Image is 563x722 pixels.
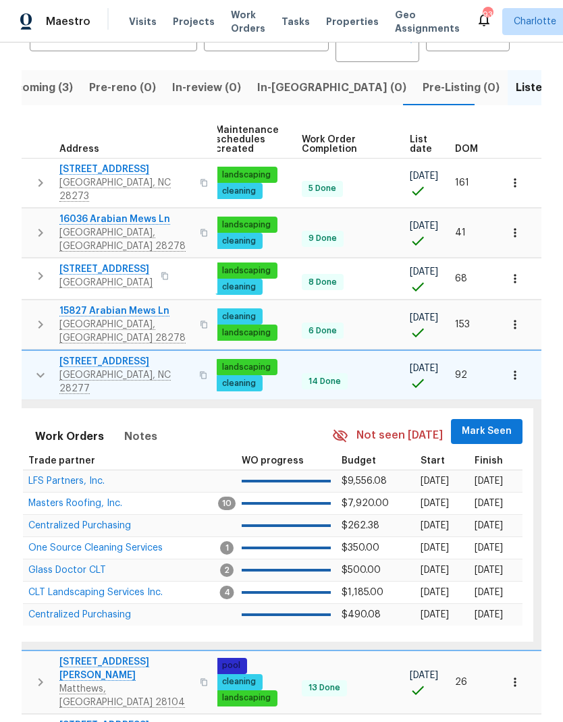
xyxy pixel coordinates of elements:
a: Glass Doctor CLT [28,566,106,574]
span: Maestro [46,15,90,28]
span: Notes [124,427,157,446]
span: [DATE] [410,313,438,323]
span: 153 [455,320,470,329]
span: cleaning [217,378,261,389]
a: Masters Roofing, Inc. [28,499,122,507]
span: 9 Done [303,233,342,244]
span: landscaping [217,327,276,339]
span: landscaping [217,219,276,231]
a: LFS Partners, Inc. [28,477,105,485]
span: pool [217,660,246,671]
span: 26 [455,677,467,687]
span: [DATE] [421,499,449,508]
span: 68 [455,274,467,283]
span: landscaping [217,362,276,373]
span: [DATE] [421,588,449,597]
span: 10 [218,497,236,510]
span: Geo Assignments [395,8,460,35]
span: [DATE] [421,565,449,575]
span: Glass Doctor CLT [28,565,106,575]
span: Work Order Completion [302,135,387,154]
span: LFS Partners, Inc. [28,476,105,486]
span: landscaping [217,169,276,181]
span: cleaning [217,311,261,323]
span: Projects [173,15,215,28]
a: Centralized Purchasing [28,522,131,530]
span: [DATE] [475,610,503,619]
span: cleaning [217,235,261,247]
span: $262.38 [342,521,379,530]
span: [DATE] [475,588,503,597]
span: Work Orders [35,427,104,446]
span: Not seen [DATE] [356,428,443,443]
span: One Source Cleaning Services [28,543,163,553]
span: [DATE] [410,171,438,181]
span: Pre-Listing (0) [423,78,500,97]
span: DOM [455,144,478,154]
span: 92 [455,370,467,380]
span: [DATE] [410,221,438,231]
a: One Source Cleaning Services [28,544,163,552]
span: [DATE] [410,671,438,680]
span: In-review (0) [172,78,241,97]
span: landscaping [217,692,276,704]
span: $7,920.00 [342,499,389,508]
span: [DATE] [475,499,503,508]
span: [DATE] [410,267,438,277]
span: Visits [129,15,157,28]
span: 2 [220,563,234,577]
a: CLT Landscaping Services Inc. [28,588,163,596]
button: Mark Seen [451,419,522,444]
span: cleaning [217,676,261,688]
span: Maintenance schedules created [215,126,279,154]
span: Address [59,144,99,154]
span: landscaping [217,265,276,277]
span: [DATE] [475,565,503,575]
span: 41 [455,228,466,238]
span: $350.00 [342,543,379,553]
span: [DATE] [475,521,503,530]
span: Finish [475,456,503,466]
span: 161 [455,178,469,188]
span: Tasks [281,17,310,26]
span: cleaning [217,186,261,197]
span: In-[GEOGRAPHIC_DATA] (0) [257,78,406,97]
span: [DATE] [421,610,449,619]
span: Properties [326,15,379,28]
span: [DATE] [421,521,449,530]
span: CLT Landscaping Services Inc. [28,588,163,597]
span: 4 [220,586,234,599]
span: $9,556.08 [342,476,387,486]
span: Mark Seen [462,423,512,440]
span: List date [410,135,432,154]
span: Budget [342,456,376,466]
span: Work Orders [231,8,265,35]
span: Centralized Purchasing [28,610,131,619]
span: Trade partner [28,456,95,466]
span: [DATE] [421,476,449,486]
span: 5 Done [303,183,342,194]
span: WO progress [242,456,304,466]
span: 13 Done [303,682,346,694]
span: Start [421,456,445,466]
span: cleaning [217,281,261,293]
div: 93 [483,8,492,22]
span: [DATE] [421,543,449,553]
span: $1,185.00 [342,588,383,597]
span: Upcoming (3) [1,78,73,97]
span: Masters Roofing, Inc. [28,499,122,508]
span: Charlotte [514,15,556,28]
span: 14 Done [303,376,346,387]
span: 6 Done [303,325,342,337]
span: [DATE] [475,543,503,553]
span: $500.00 [342,565,381,575]
span: [DATE] [410,364,438,373]
a: Centralized Purchasing [28,611,131,619]
span: 1 [220,541,234,555]
span: [DATE] [475,476,503,486]
span: Pre-reno (0) [89,78,156,97]
span: 8 Done [303,277,342,288]
span: $490.08 [342,610,381,619]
